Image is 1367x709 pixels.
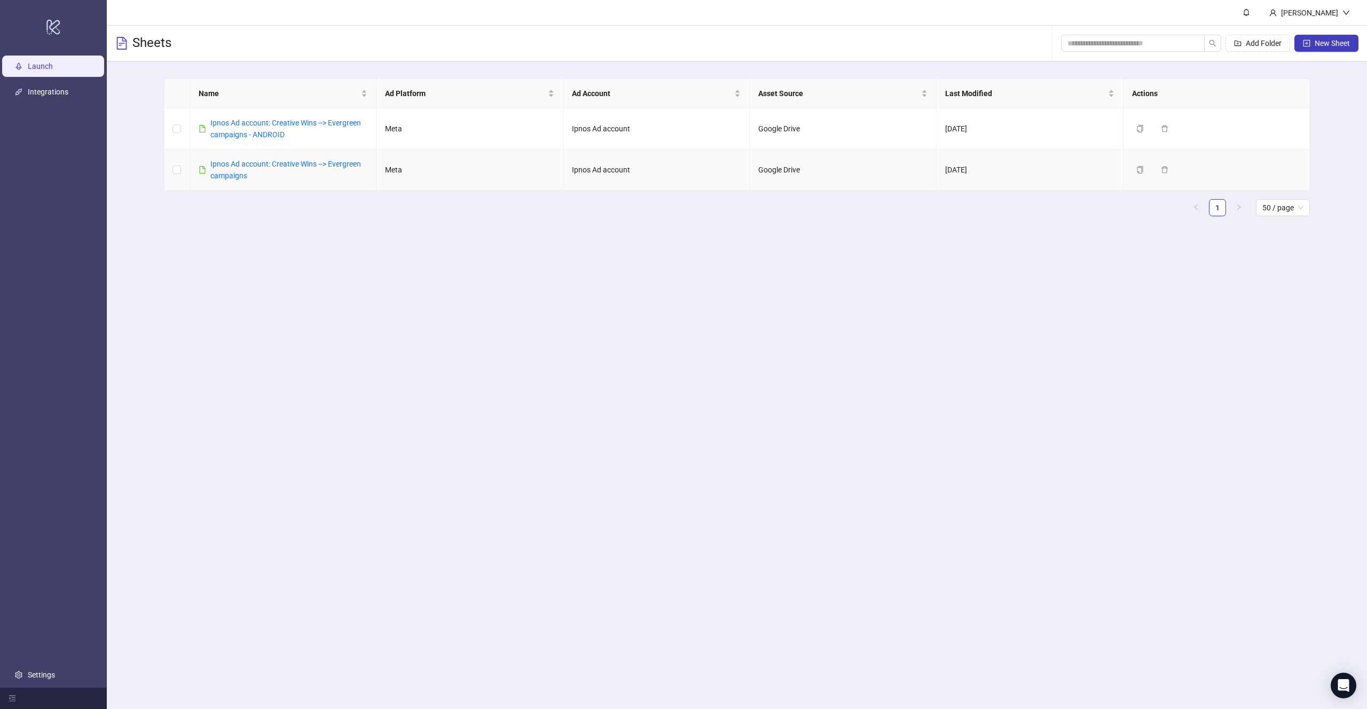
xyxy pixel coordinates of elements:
[1269,9,1277,17] span: user
[385,88,546,99] span: Ad Platform
[376,108,563,149] td: Meta
[199,88,359,99] span: Name
[1256,199,1310,216] div: Page Size
[1246,39,1282,48] span: Add Folder
[190,79,377,108] th: Name
[210,119,361,139] a: Ipnos Ad account: Creative Wins --> Evergreen campaigns - ANDROID
[572,88,733,99] span: Ad Account
[750,149,937,191] td: Google Drive
[1161,125,1168,132] span: delete
[1209,199,1226,216] li: 1
[937,149,1124,191] td: [DATE]
[563,108,750,149] td: Ipnos Ad account
[210,160,361,180] a: Ipnos Ad account: Creative Wins --> Evergreen campaigns
[199,125,206,132] span: file
[1161,166,1168,174] span: delete
[945,88,1106,99] span: Last Modified
[1230,199,1247,216] button: right
[199,166,206,174] span: file
[1225,35,1290,52] button: Add Folder
[1262,200,1303,216] span: 50 / page
[28,671,55,679] a: Settings
[1230,199,1247,216] li: Next Page
[115,37,128,50] span: file-text
[1209,40,1216,47] span: search
[1294,35,1358,52] button: New Sheet
[1234,40,1242,47] span: folder-add
[28,62,53,70] a: Launch
[758,88,919,99] span: Asset Source
[563,79,750,108] th: Ad Account
[1243,9,1250,16] span: bell
[1193,204,1199,210] span: left
[1136,166,1144,174] span: copy
[28,88,68,96] a: Integrations
[1188,199,1205,216] button: left
[937,79,1124,108] th: Last Modified
[132,35,171,52] h3: Sheets
[1209,200,1225,216] a: 1
[1236,204,1242,210] span: right
[1303,40,1310,47] span: plus-square
[9,695,16,702] span: menu-fold
[1277,7,1342,19] div: [PERSON_NAME]
[1136,125,1144,132] span: copy
[1331,673,1356,698] div: Open Intercom Messenger
[1315,39,1350,48] span: New Sheet
[937,108,1124,149] td: [DATE]
[1124,79,1310,108] th: Actions
[750,79,937,108] th: Asset Source
[1188,199,1205,216] li: Previous Page
[376,149,563,191] td: Meta
[1342,9,1350,17] span: down
[750,108,937,149] td: Google Drive
[376,79,563,108] th: Ad Platform
[563,149,750,191] td: Ipnos Ad account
